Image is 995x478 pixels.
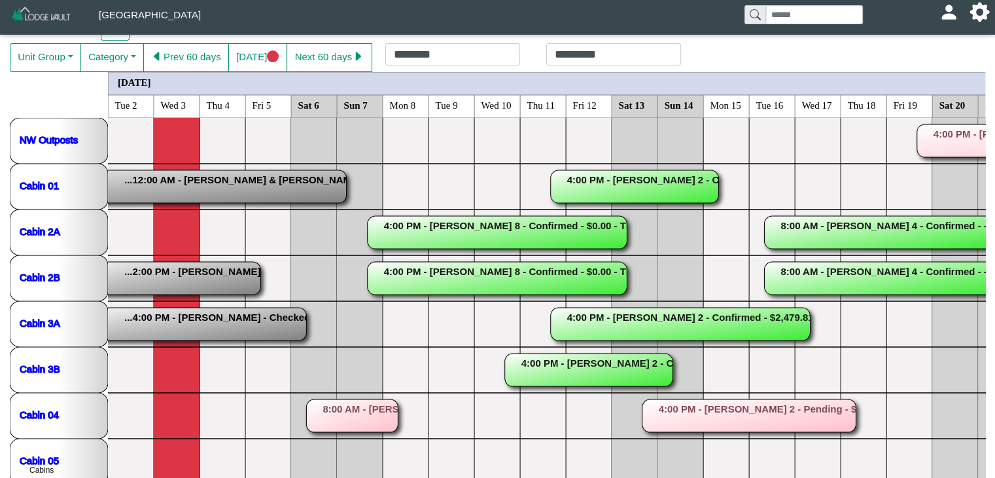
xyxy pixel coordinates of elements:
[20,271,60,282] a: Cabin 2B
[750,9,760,20] svg: search
[29,466,54,475] text: Cabins
[344,100,368,110] text: Sun 7
[527,100,555,110] text: Thu 11
[151,50,164,63] svg: caret left fill
[710,100,741,110] text: Mon 15
[253,100,271,110] text: Fri 5
[207,100,230,110] text: Thu 4
[481,100,512,110] text: Wed 10
[228,43,287,72] button: [DATE]circle fill
[975,7,985,17] svg: gear fill
[143,43,229,72] button: caret left fillPrev 60 days
[80,43,144,72] button: Category
[385,43,520,65] input: Check in
[20,317,60,328] a: Cabin 3A
[20,409,59,420] a: Cabin 04
[10,43,81,72] button: Unit Group
[115,100,137,110] text: Tue 2
[20,363,60,374] a: Cabin 3B
[287,43,372,72] button: Next 60 dayscaret right fill
[10,5,73,28] img: Z
[20,179,59,191] a: Cabin 01
[619,100,645,110] text: Sat 13
[161,100,186,110] text: Wed 3
[20,454,59,466] a: Cabin 05
[298,100,320,110] text: Sat 6
[848,100,876,110] text: Thu 18
[118,77,151,87] text: [DATE]
[352,50,364,63] svg: caret right fill
[267,50,279,63] svg: circle fill
[390,100,416,110] text: Mon 8
[20,225,60,236] a: Cabin 2A
[802,100,832,110] text: Wed 17
[944,7,954,17] svg: person fill
[894,100,917,110] text: Fri 19
[436,100,458,110] text: Tue 9
[546,43,681,65] input: Check out
[665,100,693,110] text: Sun 14
[756,100,784,110] text: Tue 16
[939,100,966,110] text: Sat 20
[20,134,78,145] a: NW Outposts
[573,100,597,110] text: Fri 12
